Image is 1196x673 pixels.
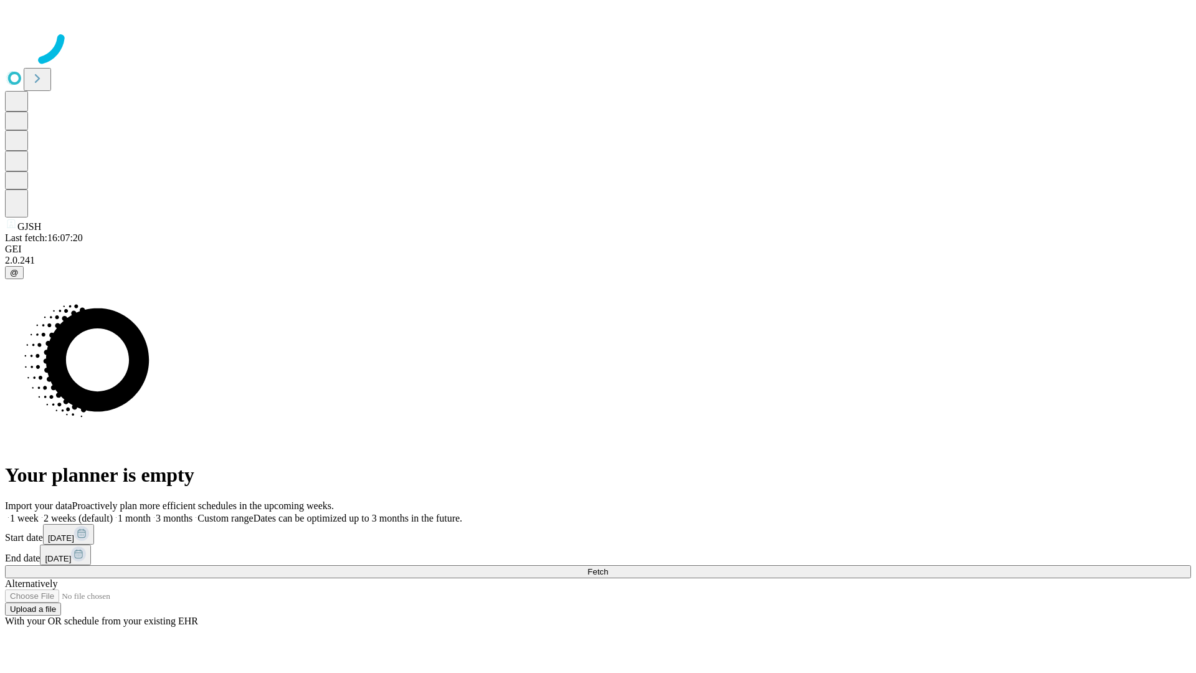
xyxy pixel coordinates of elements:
[5,500,72,511] span: Import your data
[5,565,1191,578] button: Fetch
[5,255,1191,266] div: 2.0.241
[40,545,91,565] button: [DATE]
[156,513,192,523] span: 3 months
[5,616,198,626] span: With your OR schedule from your existing EHR
[118,513,151,523] span: 1 month
[5,578,57,589] span: Alternatively
[587,567,608,576] span: Fetch
[5,266,24,279] button: @
[44,513,113,523] span: 2 weeks (default)
[254,513,462,523] span: Dates can be optimized up to 3 months in the future.
[48,533,74,543] span: [DATE]
[10,513,39,523] span: 1 week
[5,524,1191,545] div: Start date
[5,603,61,616] button: Upload a file
[5,545,1191,565] div: End date
[5,464,1191,487] h1: Your planner is empty
[5,244,1191,255] div: GEI
[17,221,41,232] span: GJSH
[43,524,94,545] button: [DATE]
[45,554,71,563] span: [DATE]
[197,513,253,523] span: Custom range
[10,268,19,277] span: @
[72,500,334,511] span: Proactively plan more efficient schedules in the upcoming weeks.
[5,232,83,243] span: Last fetch: 16:07:20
